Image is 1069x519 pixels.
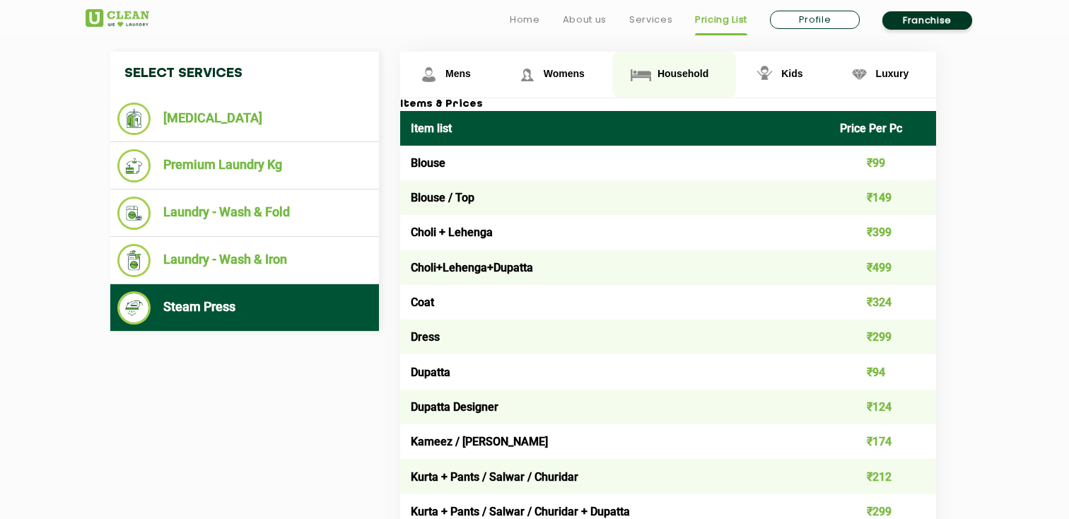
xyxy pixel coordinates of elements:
[544,68,585,79] span: Womens
[847,62,872,87] img: Luxury
[400,98,936,111] h3: Items & Prices
[117,103,151,135] img: Dry Cleaning
[400,424,829,459] td: Kameez / [PERSON_NAME]
[416,62,441,87] img: Mens
[400,180,829,215] td: Blouse / Top
[829,390,937,424] td: ₹124
[117,149,372,182] li: Premium Laundry Kg
[400,111,829,146] th: Item list
[882,11,972,30] a: Franchise
[752,62,777,87] img: Kids
[445,68,471,79] span: Mens
[695,11,747,28] a: Pricing List
[770,11,860,29] a: Profile
[117,103,372,135] li: [MEDICAL_DATA]
[781,68,802,79] span: Kids
[117,291,372,325] li: Steam Press
[829,354,937,389] td: ₹94
[829,180,937,215] td: ₹149
[400,215,829,250] td: Choli + Lehenga
[515,62,539,87] img: Womens
[400,146,829,180] td: Blouse
[563,11,607,28] a: About us
[117,244,372,277] li: Laundry - Wash & Iron
[117,291,151,325] img: Steam Press
[829,215,937,250] td: ₹399
[510,11,540,28] a: Home
[829,424,937,459] td: ₹174
[829,459,937,494] td: ₹212
[400,250,829,285] td: Choli+Lehenga+Dupatta
[110,52,379,95] h4: Select Services
[400,354,829,389] td: Dupatta
[86,9,149,27] img: UClean Laundry and Dry Cleaning
[658,68,708,79] span: Household
[117,149,151,182] img: Premium Laundry Kg
[829,111,937,146] th: Price Per Pc
[117,244,151,277] img: Laundry - Wash & Iron
[629,11,672,28] a: Services
[876,68,909,79] span: Luxury
[117,197,372,230] li: Laundry - Wash & Fold
[829,285,937,320] td: ₹324
[400,320,829,354] td: Dress
[400,459,829,494] td: Kurta + Pants / Salwar / Churidar
[117,197,151,230] img: Laundry - Wash & Fold
[400,285,829,320] td: Coat
[829,146,937,180] td: ₹99
[829,320,937,354] td: ₹299
[629,62,653,87] img: Household
[829,250,937,285] td: ₹499
[400,390,829,424] td: Dupatta Designer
